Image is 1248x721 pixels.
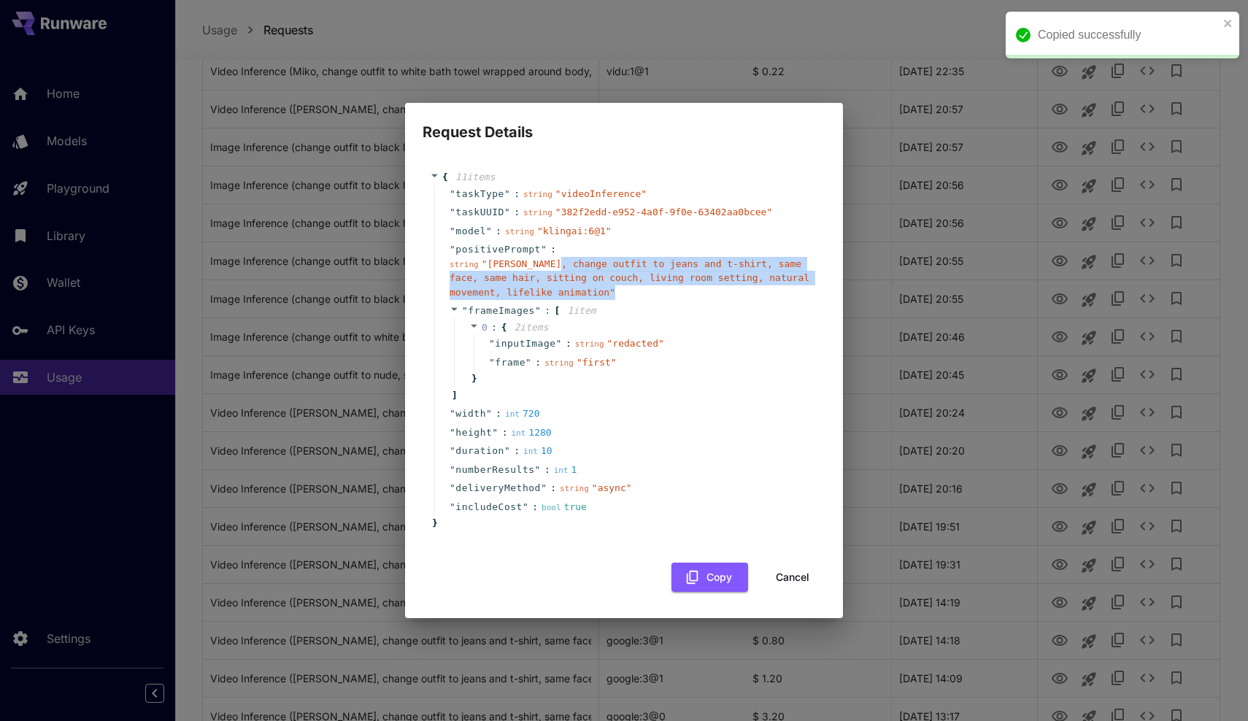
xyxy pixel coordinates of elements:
button: close [1223,18,1233,29]
span: " [450,188,455,199]
span: ] [450,388,458,403]
span: " [489,357,495,368]
span: positivePrompt [455,242,541,257]
span: " [556,338,562,349]
span: " [525,357,531,368]
span: " [450,244,455,255]
span: " [450,464,455,475]
span: int [505,409,520,419]
span: int [554,466,569,475]
span: " [504,207,510,217]
span: " redacted " [607,338,664,349]
span: " [450,408,455,419]
span: : [514,444,520,458]
span: 2 item s [514,322,548,333]
span: " [450,445,455,456]
span: taskUUID [455,205,504,220]
span: " [450,207,455,217]
span: deliveryMethod [455,481,541,496]
span: } [469,371,477,386]
span: " [523,501,528,512]
span: : [502,425,508,440]
span: : [491,320,497,335]
span: : [544,463,550,477]
span: " 382f2edd-e952-4a0f-9f0e-63402aa0bcee " [555,207,772,217]
span: 1 item [567,305,596,316]
div: 10 [523,444,552,458]
span: includeCost [455,500,523,514]
span: int [523,447,538,456]
span: bool [542,503,561,512]
span: " [486,225,492,236]
span: { [501,320,507,335]
span: string [575,339,604,349]
span: string [523,208,552,217]
span: " [504,445,510,456]
span: 11 item s [455,171,496,182]
span: inputImage [495,336,555,351]
span: string [544,358,574,368]
div: 1280 [511,425,551,440]
div: Copied successfully [1038,26,1219,44]
button: Cancel [760,563,825,593]
div: 720 [505,406,539,421]
span: " [450,501,455,512]
span: : [535,355,541,370]
span: width [455,406,486,421]
span: : [514,187,520,201]
span: duration [455,444,504,458]
span: : [544,304,550,318]
span: model [455,224,486,239]
span: string [505,227,534,236]
span: " [535,305,541,316]
span: " [PERSON_NAME], change outfit to jeans and t-shirt, same face, same hair, sitting on couch, livi... [450,258,809,298]
span: " [541,482,547,493]
h2: Request Details [405,103,843,144]
span: taskType [455,187,504,201]
span: " [450,482,455,493]
span: : [566,336,571,351]
span: { [442,170,448,185]
span: " [450,427,455,438]
span: " [541,244,547,255]
span: : [532,500,538,514]
span: : [496,406,501,421]
span: : [550,242,556,257]
span: height [455,425,492,440]
span: " async " [592,482,632,493]
span: " [462,305,468,316]
span: } [430,516,438,531]
span: : [496,224,501,239]
span: " first " [577,357,617,368]
div: true [542,500,587,514]
span: [ [555,304,561,318]
span: frame [495,355,525,370]
span: string [560,484,589,493]
span: : [550,481,556,496]
span: string [450,260,479,269]
span: " [486,408,492,419]
span: 0 [482,322,488,333]
span: int [511,428,525,438]
span: " klingai:6@1 " [537,225,612,236]
button: Copy [671,563,748,593]
span: " [504,188,510,199]
span: string [523,190,552,199]
span: " [492,427,498,438]
span: " [535,464,541,475]
span: frameImages [468,305,535,316]
span: " [450,225,455,236]
div: 1 [554,463,577,477]
span: " videoInference " [555,188,647,199]
span: " [489,338,495,349]
span: : [514,205,520,220]
span: numberResults [455,463,534,477]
